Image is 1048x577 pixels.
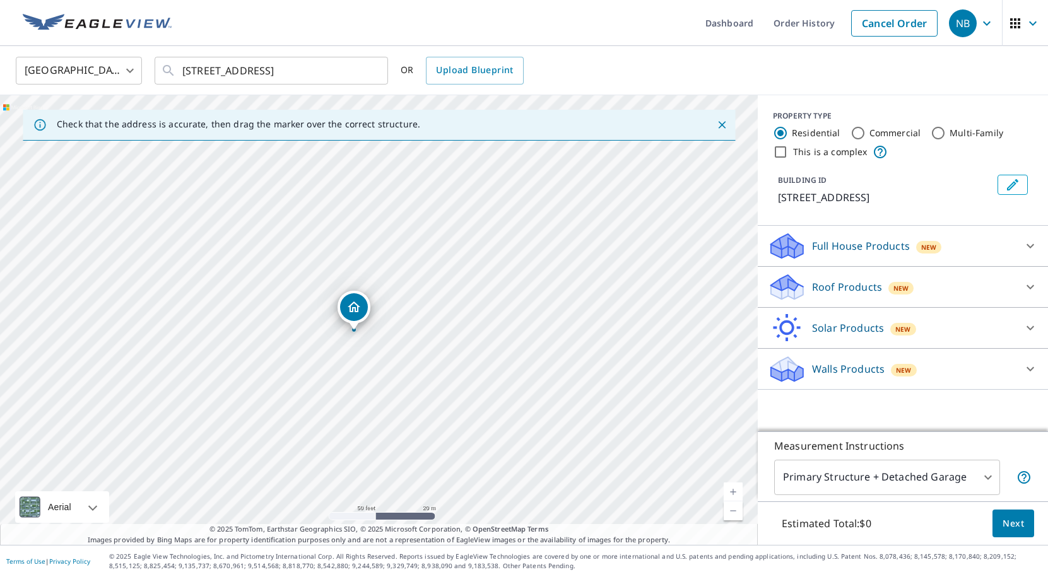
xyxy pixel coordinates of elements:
div: [GEOGRAPHIC_DATA] [16,53,142,88]
span: New [921,242,936,252]
a: Terms [527,524,548,533]
div: Walls ProductsNew [768,354,1038,384]
a: Current Level 19, Zoom Out [724,501,743,520]
div: Full House ProductsNew [768,231,1038,261]
label: Residential [792,127,840,139]
a: Upload Blueprint [426,57,523,85]
input: Search by address or latitude-longitude [182,53,362,88]
p: Measurement Instructions [774,438,1032,453]
p: Roof Products [812,279,882,294]
span: New [896,365,911,375]
div: Roof ProductsNew [768,272,1038,302]
p: © 2025 Eagle View Technologies, Inc. and Pictometry International Corp. All Rights Reserved. Repo... [109,552,1042,571]
div: Aerial [15,491,109,523]
div: PROPERTY TYPE [773,110,1033,122]
a: Cancel Order [851,10,938,37]
label: Commercial [869,127,921,139]
p: Full House Products [812,238,910,254]
div: Dropped pin, building 1, Residential property, 3922 Heathcote Rd Wayzata, MN 55391 [338,291,370,330]
p: Walls Products [812,361,885,376]
div: OR [401,57,524,85]
p: Check that the address is accurate, then drag the marker over the correct structure. [57,119,420,130]
p: [STREET_ADDRESS] [778,190,992,205]
a: Current Level 19, Zoom In [724,482,743,501]
button: Edit building 1 [998,175,1028,195]
a: Privacy Policy [49,557,90,566]
span: Next [1003,516,1024,532]
p: BUILDING ID [778,175,827,185]
a: Terms of Use [6,557,45,566]
span: New [893,283,909,293]
div: Aerial [44,491,75,523]
span: © 2025 TomTom, Earthstar Geographics SIO, © 2025 Microsoft Corporation, © [209,524,548,535]
p: Estimated Total: $0 [772,510,881,537]
span: Upload Blueprint [436,62,513,78]
div: Solar ProductsNew [768,313,1038,343]
div: NB [949,9,977,37]
button: Close [714,117,730,133]
label: Multi-Family [950,127,1003,139]
img: EV Logo [23,14,172,33]
span: New [895,324,910,334]
div: Primary Structure + Detached Garage [774,460,1000,495]
a: OpenStreetMap [473,524,526,533]
label: This is a complex [793,146,868,158]
p: Solar Products [812,320,884,335]
p: | [6,557,90,565]
button: Next [992,510,1034,538]
span: Your report will include the primary structure and a detached garage if one exists. [1016,470,1032,485]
